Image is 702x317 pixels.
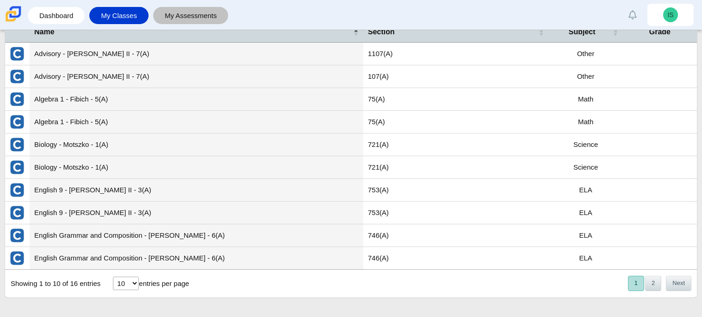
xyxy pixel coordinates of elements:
[30,247,363,270] td: English Grammar and Composition - [PERSON_NAME] - 6(A)
[94,7,144,24] a: My Classes
[30,43,363,65] td: Advisory - [PERSON_NAME] II - 7(A)
[622,5,643,25] a: Alerts
[363,111,549,133] td: 75(A)
[139,279,189,287] label: entries per page
[539,27,544,37] span: Section : Activate to sort
[30,156,363,179] td: Biology - Motszko - 1(A)
[549,224,623,247] td: ELA
[10,251,25,266] img: External class connected through Clever
[158,7,224,24] a: My Assessments
[30,224,363,247] td: English Grammar and Composition - [PERSON_NAME] - 6(A)
[30,202,363,224] td: English 9 - [PERSON_NAME] II - 3(A)
[10,228,25,243] img: External class connected through Clever
[10,160,25,175] img: External class connected through Clever
[34,27,351,37] span: Name
[10,69,25,84] img: External class connected through Clever
[627,27,692,37] span: Grade
[10,137,25,152] img: External class connected through Clever
[5,270,100,298] div: Showing 1 to 10 of 16 entries
[30,133,363,156] td: Biology - Motszko - 1(A)
[363,179,549,202] td: 753(A)
[363,88,549,111] td: 75(A)
[645,276,661,291] button: 2
[647,4,694,26] a: IS
[30,88,363,111] td: Algebra 1 - Fibich - 5(A)
[4,17,23,25] a: Carmen School of Science & Technology
[30,111,363,133] td: Algebra 1 - Fibich - 5(A)
[549,88,623,111] td: Math
[553,27,611,37] span: Subject
[32,7,80,24] a: Dashboard
[10,92,25,107] img: External class connected through Clever
[549,133,623,156] td: Science
[549,202,623,224] td: ELA
[363,133,549,156] td: 721(A)
[613,27,618,37] span: Subject : Activate to sort
[30,179,363,202] td: English 9 - [PERSON_NAME] II - 3(A)
[363,65,549,88] td: 107(A)
[353,27,359,37] span: Name : Activate to invert sorting
[549,156,623,179] td: Science
[4,4,23,24] img: Carmen School of Science & Technology
[363,156,549,179] td: 721(A)
[549,111,623,133] td: Math
[627,276,691,291] nav: pagination
[363,43,549,65] td: 1107(A)
[30,65,363,88] td: Advisory - [PERSON_NAME] II - 7(A)
[10,205,25,220] img: External class connected through Clever
[549,179,623,202] td: ELA
[628,276,644,291] button: 1
[549,43,623,65] td: Other
[363,247,549,270] td: 746(A)
[363,202,549,224] td: 753(A)
[549,65,623,88] td: Other
[667,12,673,18] span: IS
[10,114,25,129] img: External class connected through Clever
[549,247,623,270] td: ELA
[666,276,691,291] button: Next
[10,46,25,61] img: External class connected through Clever
[363,224,549,247] td: 746(A)
[10,183,25,197] img: External class connected through Clever
[368,27,537,37] span: Section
